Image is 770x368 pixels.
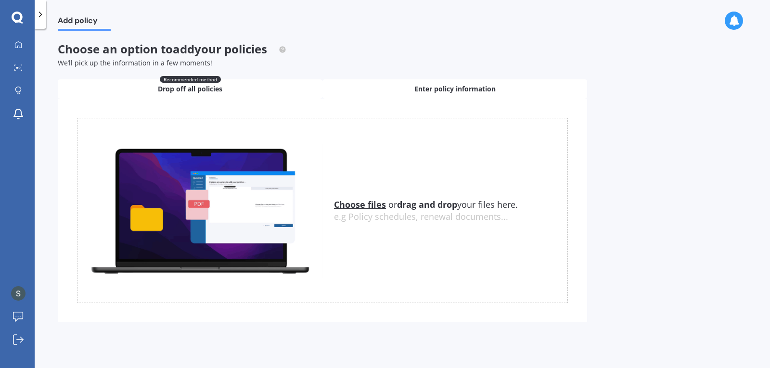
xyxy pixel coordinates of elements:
[58,41,286,57] span: Choose an option
[58,16,111,29] span: Add policy
[160,76,221,83] span: Recommended method
[334,199,386,210] u: Choose files
[414,84,496,94] span: Enter policy information
[58,58,212,67] span: We’ll pick up the information in a few moments!
[334,199,518,210] span: or your files here.
[397,199,457,210] b: drag and drop
[11,286,26,301] img: ACg8ocLb0iHpluYFjTQ304imwWrwIdQRMxrWvB57jT_9xVxyEgYzwQ=s96-c
[334,212,567,222] div: e.g Policy schedules, renewal documents...
[158,84,222,94] span: Drop off all policies
[161,41,267,57] span: to add your policies
[77,143,322,278] img: upload.de96410c8ce839c3fdd5.gif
